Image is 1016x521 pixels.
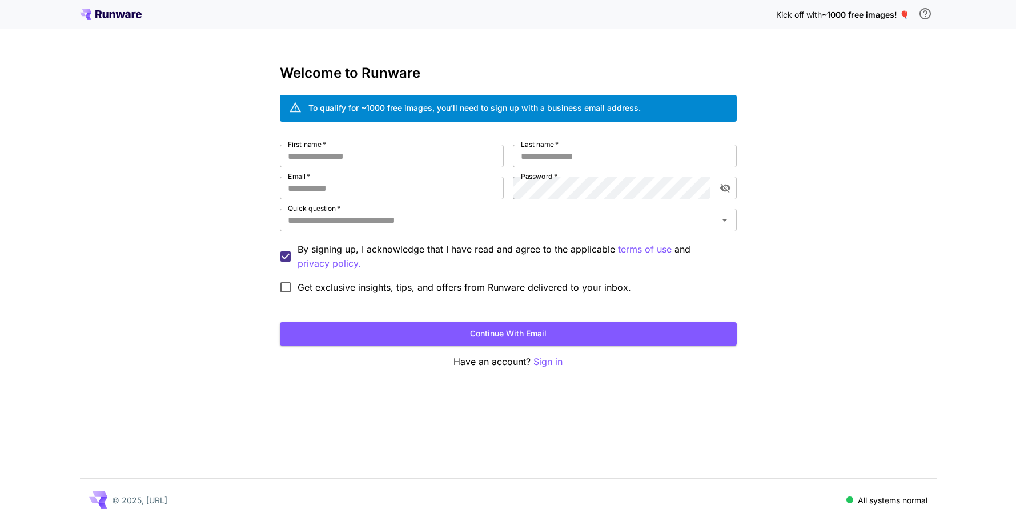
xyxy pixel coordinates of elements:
[280,322,737,346] button: Continue with email
[521,171,557,181] label: Password
[717,212,733,228] button: Open
[521,139,559,149] label: Last name
[822,10,909,19] span: ~1000 free images! 🎈
[618,242,672,257] button: By signing up, I acknowledge that I have read and agree to the applicable and privacy policy.
[298,242,728,271] p: By signing up, I acknowledge that I have read and agree to the applicable and
[533,355,563,369] button: Sign in
[280,355,737,369] p: Have an account?
[776,10,822,19] span: Kick off with
[280,65,737,81] h3: Welcome to Runware
[914,2,937,25] button: In order to qualify for free credit, you need to sign up with a business email address and click ...
[715,178,736,198] button: toggle password visibility
[308,102,641,114] div: To qualify for ~1000 free images, you’ll need to sign up with a business email address.
[288,171,310,181] label: Email
[112,494,167,506] p: © 2025, [URL]
[298,257,361,271] p: privacy policy.
[298,257,361,271] button: By signing up, I acknowledge that I have read and agree to the applicable terms of use and
[298,280,631,294] span: Get exclusive insights, tips, and offers from Runware delivered to your inbox.
[288,203,340,213] label: Quick question
[288,139,326,149] label: First name
[858,494,927,506] p: All systems normal
[618,242,672,257] p: terms of use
